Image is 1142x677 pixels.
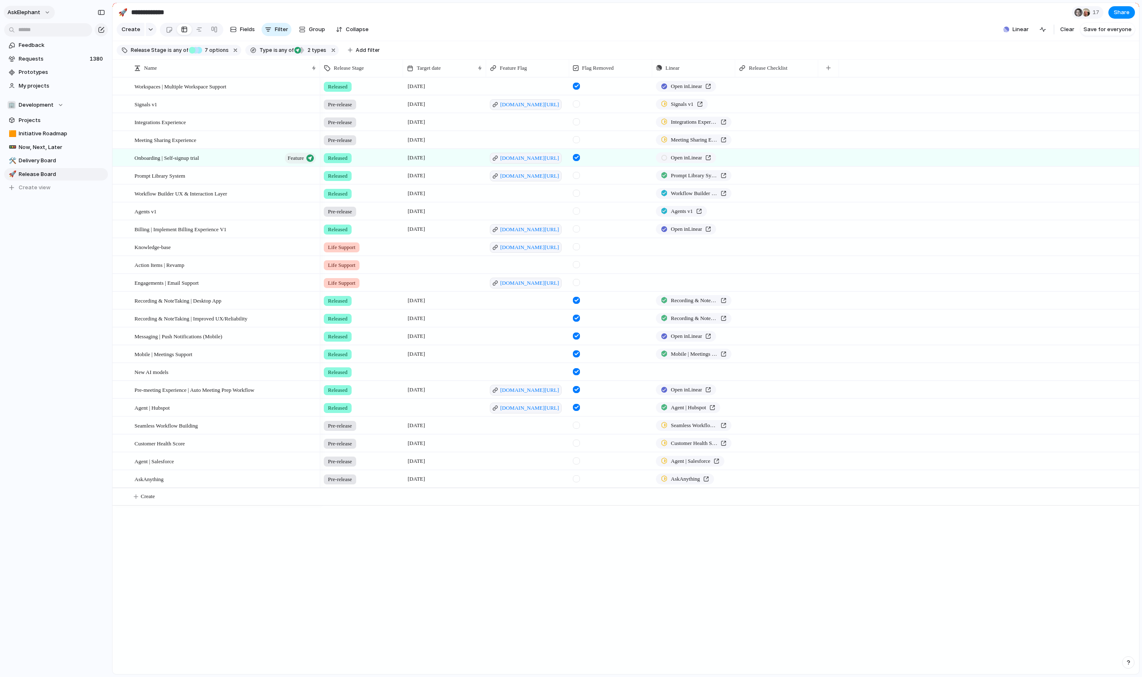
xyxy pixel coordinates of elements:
[656,456,724,467] a: Agent | Salesforce
[134,81,226,91] span: Workspaces | Multiple Workspace Support
[333,23,372,36] button: Collapse
[346,25,369,34] span: Collapse
[288,152,304,164] span: Feature
[202,47,209,53] span: 7
[749,64,787,72] span: Release Checklist
[328,154,347,162] span: Released
[406,420,427,430] span: [DATE]
[406,456,427,466] span: [DATE]
[500,172,559,180] span: [DOMAIN_NAME][URL]
[278,46,294,54] span: any of
[656,331,716,342] a: Open inLinear
[134,313,247,323] span: Recording & NoteTaking | Improved UX/Reliability
[328,368,347,376] span: Released
[671,225,702,233] span: Open in Linear
[490,278,562,288] a: [DOMAIN_NAME][URL]
[490,224,562,235] a: [DOMAIN_NAME][URL]
[671,439,717,447] span: Customer Health Score
[9,156,15,166] div: 🛠️
[4,53,108,65] a: Requests1380
[7,170,16,178] button: 🚀
[671,421,717,430] span: Seamless Workflow Building
[656,117,731,127] a: Integrations Experience
[4,39,108,51] a: Feedback
[406,331,427,341] span: [DATE]
[1000,23,1032,36] button: Linear
[671,136,717,144] span: Meeting Sharing Experience
[19,116,105,125] span: Projects
[7,156,16,165] button: 🛠️
[4,6,55,19] button: AskElephant
[417,64,441,72] span: Target date
[4,127,108,140] a: 🟧Initiative Roadmap
[134,403,170,412] span: Agent | Hubspot
[4,99,108,111] button: 🏢Development
[490,99,562,110] a: [DOMAIN_NAME][URL]
[134,242,171,252] span: Knowledge-base
[172,46,188,54] span: any of
[19,156,105,165] span: Delivery Board
[19,130,105,138] span: Initiative Roadmap
[656,474,714,484] a: AskAnything
[656,81,716,92] a: Open inLinear
[656,349,731,359] a: Mobile | Meetings Support
[134,349,192,359] span: Mobile | Meetings Support
[328,261,355,269] span: Life Support
[656,384,716,395] a: Open inLinear
[406,313,427,323] span: [DATE]
[490,385,562,396] a: [DOMAIN_NAME][URL]
[227,23,258,36] button: Fields
[328,386,347,394] span: Released
[328,475,352,484] span: Pre-release
[285,153,316,164] button: Feature
[134,420,198,430] span: Seamless Workflow Building
[656,402,720,413] a: Agent | Hubspot
[671,457,710,465] span: Agent | Salesforce
[19,101,54,109] span: Development
[582,64,614,72] span: Flag Removed
[406,117,427,127] span: [DATE]
[202,46,229,54] span: options
[4,80,108,92] a: My projects
[328,404,347,412] span: Released
[272,46,296,55] button: isany of
[294,46,328,55] button: 2 types
[305,46,326,54] span: types
[328,297,347,305] span: Released
[500,100,559,109] span: [DOMAIN_NAME][URL]
[656,99,708,110] a: Signals v1
[9,142,15,152] div: 🚥
[262,23,291,36] button: Filter
[4,141,108,154] a: 🚥Now, Next, Later
[656,206,707,217] a: Agents v1
[328,83,347,91] span: Released
[406,296,427,306] span: [DATE]
[671,207,693,215] span: Agents v1
[134,224,227,234] span: Billing | Implement Billing Experience V1
[671,386,702,394] span: Open in Linear
[671,154,702,162] span: Open in Linear
[328,172,347,180] span: Released
[671,189,717,198] span: Workflow Builder UX & Interaction Layer
[656,420,731,431] a: Seamless Workflow Building
[134,99,157,109] span: Signals v1
[309,25,325,34] span: Group
[19,183,51,192] span: Create view
[122,25,140,34] span: Create
[134,296,221,305] span: Recording & NoteTaking | Desktop App
[240,25,255,34] span: Fields
[656,295,731,306] a: Recording & NoteTaking | Desktop App
[117,23,144,36] button: Create
[19,170,105,178] span: Release Board
[4,114,108,127] a: Projects
[168,46,172,54] span: is
[500,243,559,252] span: [DOMAIN_NAME][URL]
[328,208,352,216] span: Pre-release
[134,135,196,144] span: Meeting Sharing Experience
[134,456,174,466] span: Agent | Salesforce
[7,8,40,17] span: AskElephant
[406,81,427,91] span: [DATE]
[671,100,694,108] span: Signals v1
[134,171,185,180] span: Prompt Library System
